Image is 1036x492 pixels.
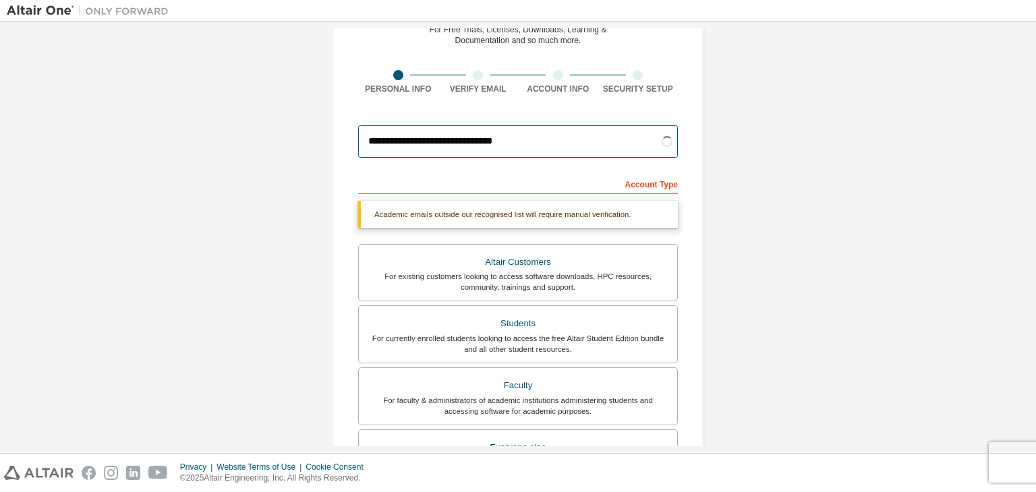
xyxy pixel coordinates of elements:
[306,462,371,472] div: Cookie Consent
[104,466,118,480] img: instagram.svg
[367,271,669,293] div: For existing customers looking to access software downloads, HPC resources, community, trainings ...
[126,466,140,480] img: linkedin.svg
[82,466,96,480] img: facebook.svg
[358,201,678,228] div: Academic emails outside our recognised list will require manual verification.
[430,24,607,46] div: For Free Trials, Licenses, Downloads, Learning & Documentation and so much more.
[358,173,678,194] div: Account Type
[7,4,175,18] img: Altair One
[217,462,306,472] div: Website Terms of Use
[598,84,679,94] div: Security Setup
[358,84,438,94] div: Personal Info
[367,395,669,417] div: For faculty & administrators of academic institutions administering students and accessing softwa...
[367,314,669,333] div: Students
[367,253,669,272] div: Altair Customers
[367,376,669,395] div: Faculty
[518,84,598,94] div: Account Info
[180,462,217,472] div: Privacy
[367,438,669,457] div: Everyone else
[148,466,168,480] img: youtube.svg
[4,466,74,480] img: altair_logo.svg
[180,472,372,484] p: © 2025 Altair Engineering, Inc. All Rights Reserved.
[438,84,519,94] div: Verify Email
[367,333,669,355] div: For currently enrolled students looking to access the free Altair Student Edition bundle and all ...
